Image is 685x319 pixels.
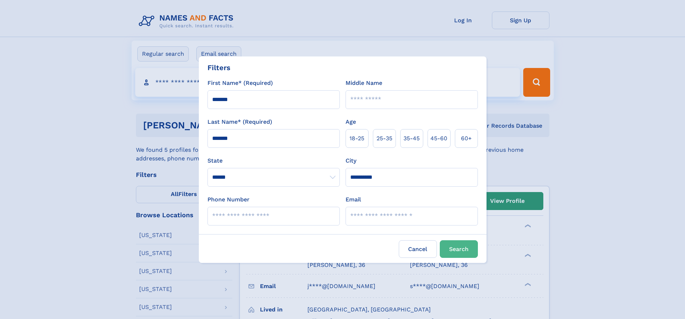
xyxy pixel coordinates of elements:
[430,134,447,143] span: 45‑60
[399,240,437,258] label: Cancel
[350,134,364,143] span: 18‑25
[346,195,361,204] label: Email
[207,156,340,165] label: State
[403,134,420,143] span: 35‑45
[376,134,392,143] span: 25‑35
[207,195,250,204] label: Phone Number
[346,118,356,126] label: Age
[207,118,272,126] label: Last Name* (Required)
[440,240,478,258] button: Search
[207,79,273,87] label: First Name* (Required)
[461,134,472,143] span: 60+
[346,156,356,165] label: City
[207,62,230,73] div: Filters
[346,79,382,87] label: Middle Name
